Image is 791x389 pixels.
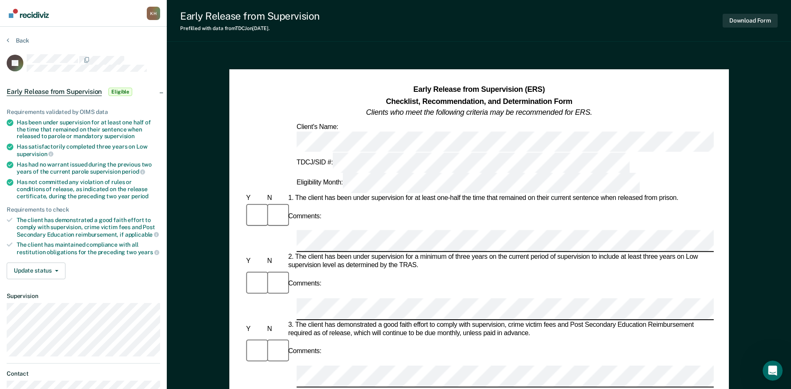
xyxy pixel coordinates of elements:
[366,108,592,116] em: Clients who meet the following criteria may be recommended for ERS.
[108,88,132,96] span: Eligible
[286,194,714,202] div: 1. The client has been under supervision for at least one-half the time that remained on their cu...
[147,7,160,20] button: Profile dropdown button
[286,253,714,270] div: 2. The client has been under supervision for a minimum of three years on the current period of su...
[286,348,323,356] div: Comments:
[7,37,29,44] button: Back
[7,109,160,116] div: Requirements validated by OIMS data
[180,25,320,31] div: Prefilled with data from TDCJ on [DATE] .
[17,143,160,157] div: Has satisfactorily completed three years on Low
[131,193,148,200] span: period
[265,325,286,333] div: N
[7,263,65,279] button: Update status
[413,86,545,94] strong: Early Release from Supervision (ERS)
[7,88,102,96] span: Early Release from Supervision
[295,152,631,173] div: TDCJ/SID #:
[17,151,53,157] span: supervision
[286,280,323,288] div: Comments:
[286,321,714,338] div: 3. The client has demonstrated a good faith effort to comply with supervision, crime victim fees ...
[104,133,135,139] span: supervision
[244,194,265,202] div: Y
[17,241,160,255] div: The client has maintained compliance with all restitution obligations for the preceding two
[386,97,572,105] strong: Checklist, Recommendation, and Determination Form
[138,249,159,255] span: years
[7,370,160,377] dt: Contact
[244,325,265,333] div: Y
[7,293,160,300] dt: Supervision
[286,212,323,220] div: Comments:
[7,206,160,213] div: Requirements to check
[763,361,783,381] iframe: Intercom live chat
[9,9,49,18] img: Recidiviz
[17,217,160,238] div: The client has demonstrated a good faith effort to comply with supervision, crime victim fees and...
[295,173,641,193] div: Eligibility Month:
[147,7,160,20] div: K H
[180,10,320,22] div: Early Release from Supervision
[244,258,265,266] div: Y
[17,161,160,175] div: Has had no warrant issued during the previous two years of the current parole supervision
[723,14,778,28] button: Download Form
[17,179,160,200] div: Has not committed any violation of rules or conditions of release, as indicated on the release ce...
[265,194,286,202] div: N
[122,168,145,175] span: period
[265,258,286,266] div: N
[125,231,159,238] span: applicable
[17,119,160,140] div: Has been under supervision for at least one half of the time that remained on their sentence when...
